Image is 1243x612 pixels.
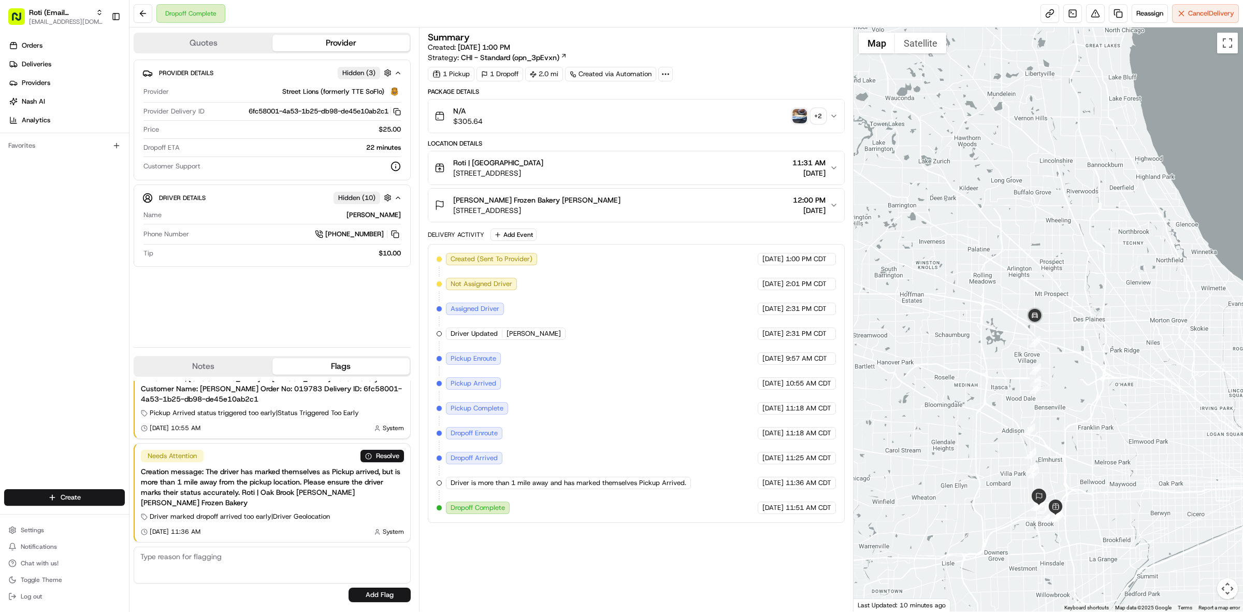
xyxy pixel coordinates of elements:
button: Flags [272,358,410,375]
span: [DATE] 11:36 AM [150,528,200,536]
button: Log out [4,589,125,604]
button: photo_proof_of_pickup image+2 [792,109,826,123]
a: Report a map error [1198,605,1240,610]
button: Add Event [490,229,537,241]
span: Pickup Enroute [451,354,496,363]
a: CHI - Standard (opn_3pEvxn) [461,52,567,63]
button: [EMAIL_ADDRESS][DOMAIN_NAME] [29,18,103,26]
div: + 2 [811,109,826,123]
span: Pickup Complete [451,404,503,413]
span: Tip [143,249,153,258]
button: CancelDelivery [1172,4,1239,23]
button: Hidden (10) [334,191,394,204]
span: Dropoff Arrived [451,453,498,463]
span: Hidden ( 10 ) [338,193,375,203]
span: Created: [428,42,510,52]
span: Analytics [22,116,50,125]
button: Toggle Theme [4,573,125,587]
span: Provider Details [159,69,213,77]
a: [PHONE_NUMBER] [315,229,401,240]
div: Start new chat [47,99,170,110]
span: Roti | [GEOGRAPHIC_DATA] [453,158,543,168]
span: [DATE] [792,168,826,178]
span: [DATE] [762,304,784,314]
div: 1 Dropoff [476,67,523,81]
span: Create [61,493,81,502]
button: Keyboard shortcuts [1064,604,1109,611]
span: Phone Number [143,230,189,239]
span: 9:57 AM CDT [786,354,827,363]
a: Providers [4,75,129,91]
span: [DATE] 1:00 PM [458,42,510,52]
span: Driver Details [159,194,206,202]
span: 2:31 PM CDT [786,304,827,314]
img: Masood Aslam [10,151,27,168]
button: See all [161,133,189,146]
div: 2 [1025,448,1036,459]
div: 4 [1042,511,1053,522]
span: Roti (Email Parsing) [29,7,92,18]
button: Roti | [GEOGRAPHIC_DATA][STREET_ADDRESS]11:31 AM[DATE] [428,151,844,184]
button: Start new chat [176,103,189,115]
span: 2:01 PM CDT [786,279,827,289]
div: Delivery Activity [428,231,484,239]
span: [DATE] 10:55 AM [150,424,200,432]
img: Nash [10,11,31,32]
span: $305.64 [453,116,483,126]
a: 💻API Documentation [83,200,170,219]
a: Orders [4,37,129,54]
span: [DATE] [92,161,113,169]
span: Dropoff ETA [143,143,180,152]
button: [PERSON_NAME] Frozen Bakery [PERSON_NAME][STREET_ADDRESS]12:00 PM[DATE] [428,189,844,222]
button: Create [4,489,125,506]
span: Orders [22,41,42,50]
div: Strategy: [428,52,567,63]
span: 11:51 AM CDT [786,503,831,513]
span: [STREET_ADDRESS] [453,205,620,216]
span: System [383,424,404,432]
span: [PERSON_NAME] [507,329,561,338]
h3: Summary [428,33,470,42]
div: 1 [1030,376,1041,387]
span: [DATE] [793,205,826,216]
span: 11:25 AM CDT [786,453,831,463]
span: Name [143,210,162,220]
span: [DATE] [762,254,784,264]
span: Hidden ( 3 ) [342,68,375,78]
span: [DATE] [762,329,784,338]
a: Analytics [4,112,129,129]
span: Toggle Theme [21,576,62,584]
span: Street Lions (formerly TTE SoFlo) [282,87,384,96]
div: [PERSON_NAME] [166,210,401,220]
div: Created via Automation [565,67,656,81]
img: street_lions.png [388,86,401,98]
span: Provider [143,87,169,96]
button: Show street map [859,33,895,53]
div: 2.0 mi [525,67,563,81]
button: Settings [4,523,125,537]
img: 9188753566659_6852d8bf1fb38e338040_72.png [22,99,40,118]
span: Provider Delivery ID [143,107,205,116]
span: Dropoff Complete [451,503,505,513]
span: 12:00 PM [793,195,826,205]
a: Powered byPylon [73,229,125,237]
button: Chat with us! [4,556,125,571]
button: 6fc58001-4a53-1b25-db98-de45e10ab2c1 [249,107,401,116]
div: $10.00 [157,249,401,258]
div: Package Details [428,88,845,96]
span: [DATE] [762,429,784,438]
span: 11:18 AM CDT [786,404,831,413]
div: 💻 [88,205,96,214]
span: [DATE] [762,354,784,363]
img: Google [856,598,890,611]
div: We're available if you need us! [47,110,142,118]
span: [DATE] [762,503,784,513]
div: 21 [1029,336,1040,347]
span: Knowledge Base [21,204,79,215]
span: Pylon [103,230,125,237]
span: [STREET_ADDRESS] [453,168,543,178]
span: • [86,161,90,169]
button: Provider [272,35,410,51]
button: Quotes [135,35,272,51]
